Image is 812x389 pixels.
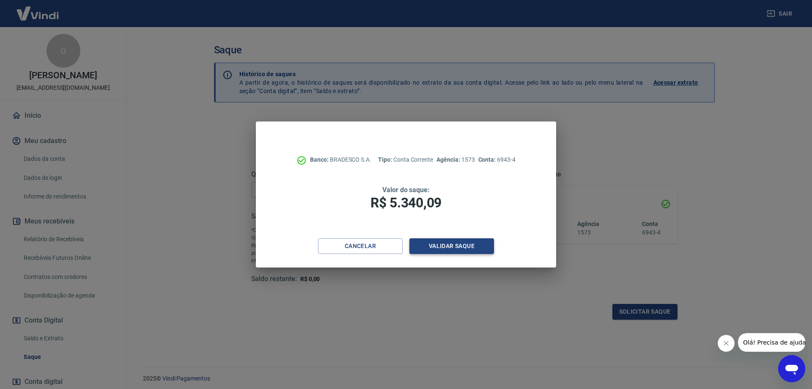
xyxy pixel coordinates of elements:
[378,156,393,163] span: Tipo:
[382,186,430,194] span: Valor do saque:
[409,238,494,254] button: Validar saque
[436,155,475,164] p: 1573
[310,155,371,164] p: BRADESCO S.A.
[778,355,805,382] iframe: Botão para abrir a janela de mensagens
[310,156,330,163] span: Banco:
[738,333,805,352] iframe: Mensagem da empresa
[370,195,442,211] span: R$ 5.340,09
[436,156,461,163] span: Agência:
[5,6,71,13] span: Olá! Precisa de ajuda?
[718,335,735,352] iframe: Fechar mensagem
[318,238,403,254] button: Cancelar
[378,155,433,164] p: Conta Corrente
[478,156,497,163] span: Conta:
[478,155,516,164] p: 6943-4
